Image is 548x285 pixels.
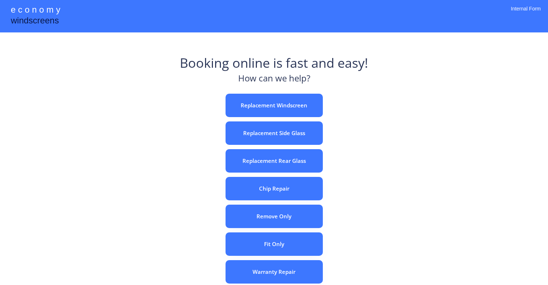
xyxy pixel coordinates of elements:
div: e c o n o m y [11,4,60,17]
button: Chip Repair [226,177,323,200]
div: Booking online is fast and easy! [180,54,368,72]
button: Replacement Windscreen [226,94,323,117]
button: Warranty Repair [226,260,323,284]
button: Replacement Side Glass [226,121,323,145]
button: Remove Only [226,205,323,228]
div: windscreens [11,14,59,28]
div: Internal Form [511,5,541,22]
button: Fit Only [226,232,323,256]
div: How can we help? [238,72,310,88]
button: Replacement Rear Glass [226,149,323,173]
